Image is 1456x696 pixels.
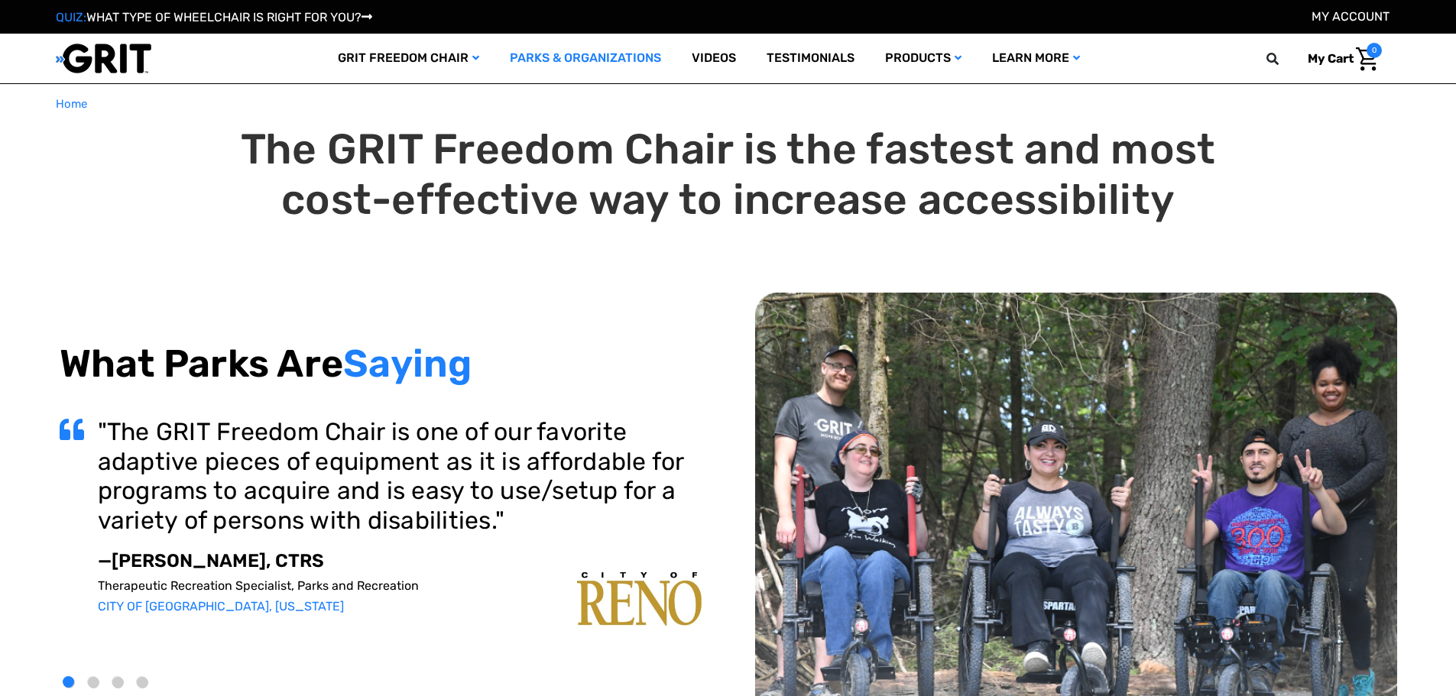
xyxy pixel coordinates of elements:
a: Products [870,34,977,83]
p: Therapeutic Recreation Specialist, Parks and Recreation [98,578,702,593]
button: 1 of 4 [63,677,75,688]
a: GRIT Freedom Chair [323,34,495,83]
a: Cart with 0 items [1296,43,1382,75]
span: Saying [343,341,472,387]
span: QUIZ: [56,10,86,24]
input: Search [1273,43,1296,75]
span: My Cart [1308,51,1354,66]
h1: The GRIT Freedom Chair is the fastest and most cost-effective way to increase accessibility [60,125,1397,225]
img: carousel-img1.png [577,572,702,626]
a: Home [56,95,87,113]
button: 3 of 4 [112,677,124,688]
nav: Breadcrumb [56,95,1401,113]
a: Learn More [977,34,1095,83]
span: 0 [1367,43,1382,58]
h2: What Parks Are [60,341,702,387]
a: Videos [676,34,751,83]
button: 4 of 4 [137,677,148,688]
button: 2 of 4 [88,677,99,688]
img: Cart [1356,47,1378,71]
span: Home [56,97,87,111]
a: QUIZ:WHAT TYPE OF WHEELCHAIR IS RIGHT FOR YOU? [56,10,372,24]
img: GRIT All-Terrain Wheelchair and Mobility Equipment [56,43,151,74]
p: —[PERSON_NAME], CTRS [98,550,702,572]
a: Parks & Organizations [495,34,676,83]
a: Testimonials [751,34,870,83]
h3: "The GRIT Freedom Chair is one of our favorite adaptive pieces of equipment as it is affordable f... [98,417,702,535]
p: CITY OF [GEOGRAPHIC_DATA], [US_STATE] [98,599,702,613]
a: Account [1312,9,1390,24]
